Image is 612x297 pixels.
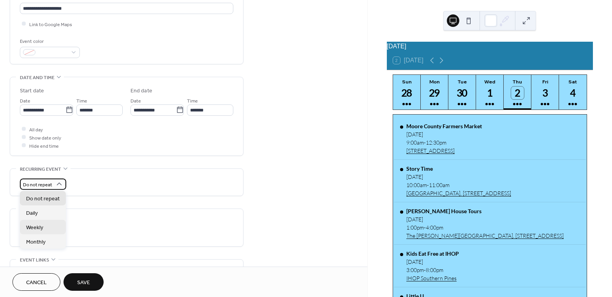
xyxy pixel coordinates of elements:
[406,232,564,239] a: The [PERSON_NAME][GEOGRAPHIC_DATA], [STREET_ADDRESS]
[561,79,584,85] div: Sat
[187,97,198,105] span: Time
[424,267,426,273] span: -
[406,173,511,180] div: [DATE]
[20,87,44,95] div: Start date
[29,142,59,150] span: Hide end time
[534,79,557,85] div: Fri
[483,87,496,99] div: 1
[12,273,60,291] button: Cancel
[26,209,38,217] span: Daily
[26,279,47,287] span: Cancel
[406,208,564,214] div: [PERSON_NAME] House Tours
[393,75,421,110] button: Sun28
[20,256,49,264] span: Event links
[26,194,60,203] span: Do not repeat
[566,87,579,99] div: 4
[511,87,524,99] div: 2
[76,97,87,105] span: Time
[427,182,429,188] span: -
[423,79,446,85] div: Mon
[421,75,448,110] button: Mon29
[451,79,474,85] div: Tue
[428,87,441,99] div: 29
[131,97,141,105] span: Date
[20,165,61,173] span: Recurring event
[20,74,55,82] span: Date and time
[395,79,418,85] div: Sun
[406,123,482,129] div: Moore County Farmers Market
[387,42,593,51] div: [DATE]
[406,131,482,138] div: [DATE]
[429,182,450,188] span: 11:00am
[406,267,424,273] span: 3:00pm
[426,224,443,231] span: 4:00pm
[406,224,424,231] span: 1:00pm
[426,139,446,146] span: 12:30pm
[539,87,552,99] div: 3
[426,267,443,273] span: 8:00pm
[559,75,587,110] button: Sat4
[29,126,43,134] span: All day
[131,87,152,95] div: End date
[406,258,459,265] div: [DATE]
[406,250,459,257] div: Kids Eat Free at IHOP
[29,134,61,142] span: Show date only
[406,275,459,281] a: IHOP Southern Pines
[406,182,427,188] span: 10:00am
[20,97,30,105] span: Date
[23,180,52,189] span: Do not repeat
[424,224,426,231] span: -
[29,20,72,28] span: Link to Google Maps
[424,139,426,146] span: -
[77,279,90,287] span: Save
[406,165,511,172] div: Story Time
[20,37,78,46] div: Event color
[26,223,43,232] span: Weekly
[478,79,501,85] div: Wed
[531,75,559,110] button: Fri3
[476,75,504,110] button: Wed1
[406,147,482,154] a: [STREET_ADDRESS]
[406,190,511,196] a: [GEOGRAPHIC_DATA], [STREET_ADDRESS]
[400,87,413,99] div: 28
[448,75,476,110] button: Tue30
[63,273,104,291] button: Save
[504,75,531,110] button: Thu2
[26,238,46,246] span: Monthly
[406,216,564,223] div: [DATE]
[406,139,424,146] span: 9:00am
[506,79,529,85] div: Thu
[456,87,469,99] div: 30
